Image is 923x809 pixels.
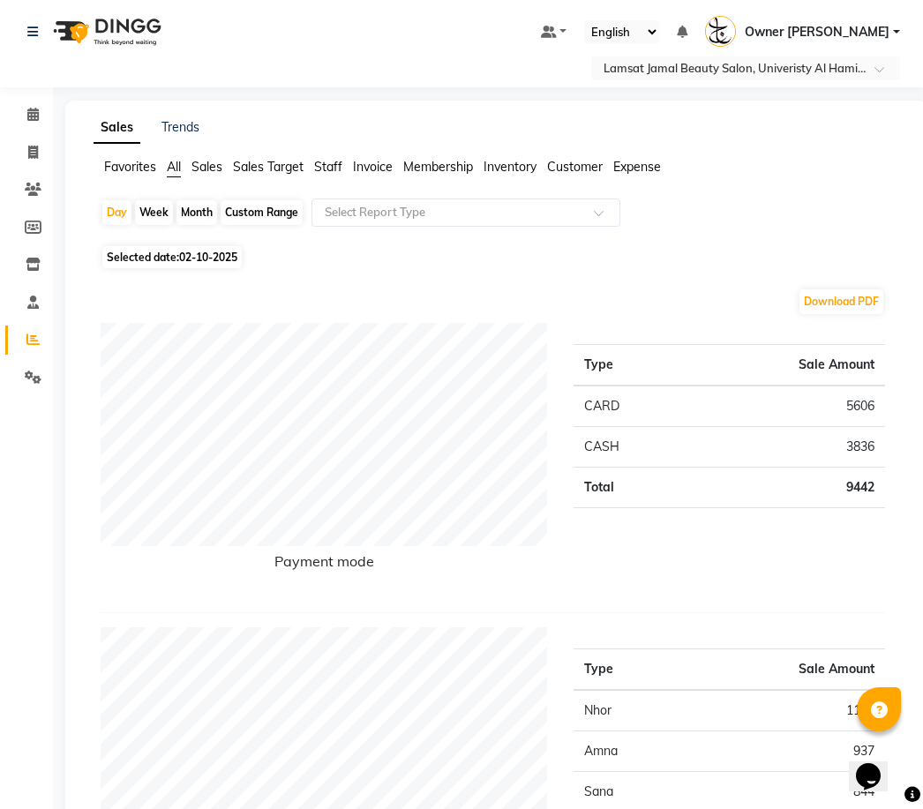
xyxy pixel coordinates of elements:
[221,200,303,225] div: Custom Range
[167,159,181,175] span: All
[104,159,156,175] span: Favorites
[233,159,304,175] span: Sales Target
[574,345,688,386] th: Type
[94,112,140,144] a: Sales
[176,200,217,225] div: Month
[484,159,537,175] span: Inventory
[746,690,885,731] td: 1113
[688,427,885,468] td: 3836
[547,159,603,175] span: Customer
[403,159,473,175] span: Membership
[191,159,222,175] span: Sales
[179,251,237,264] span: 02-10-2025
[314,159,342,175] span: Staff
[135,200,173,225] div: Week
[745,23,889,41] span: Owner [PERSON_NAME]
[102,246,242,268] span: Selected date:
[353,159,393,175] span: Invoice
[101,553,547,577] h6: Payment mode
[574,731,746,772] td: Amna
[574,468,688,508] td: Total
[574,427,688,468] td: CASH
[688,386,885,427] td: 5606
[688,468,885,508] td: 9442
[574,690,746,731] td: Nhor
[799,289,883,314] button: Download PDF
[688,345,885,386] th: Sale Amount
[849,738,905,791] iframe: chat widget
[574,386,688,427] td: CARD
[746,731,885,772] td: 937
[45,7,166,56] img: logo
[705,16,736,47] img: Owner Aliya
[574,649,746,691] th: Type
[613,159,661,175] span: Expense
[161,119,199,135] a: Trends
[102,200,131,225] div: Day
[746,649,885,691] th: Sale Amount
